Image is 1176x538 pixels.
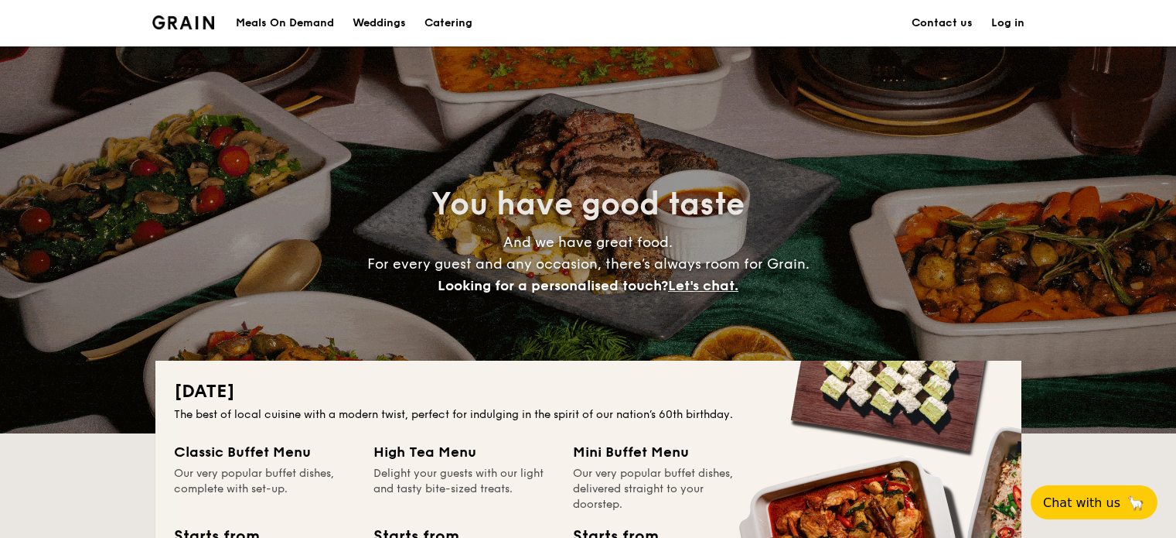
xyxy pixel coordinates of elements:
div: Mini Buffet Menu [573,441,754,463]
div: Our very popular buffet dishes, complete with set-up. [174,466,355,512]
div: High Tea Menu [373,441,554,463]
div: Our very popular buffet dishes, delivered straight to your doorstep. [573,466,754,512]
span: 🦙 [1127,494,1145,512]
div: Delight your guests with our light and tasty bite-sized treats. [373,466,554,512]
img: Grain [152,15,215,29]
span: Chat with us [1043,495,1120,510]
h2: [DATE] [174,379,1003,404]
span: Let's chat. [668,277,738,294]
button: Chat with us🦙 [1031,485,1157,519]
div: Classic Buffet Menu [174,441,355,463]
div: The best of local cuisine with a modern twist, perfect for indulging in the spirit of our nation’... [174,407,1003,423]
a: Logotype [152,15,215,29]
